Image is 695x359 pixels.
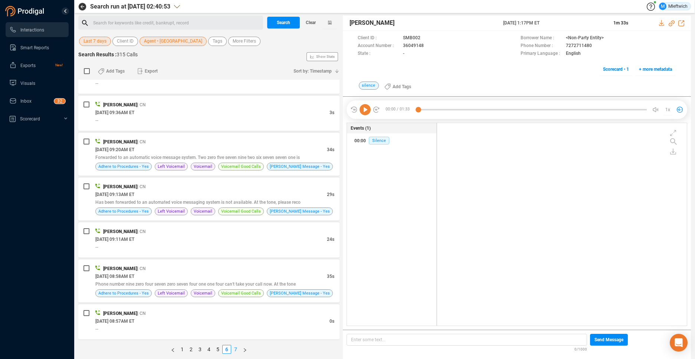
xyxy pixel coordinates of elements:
[441,125,687,325] div: grid
[503,20,604,26] span: [DATE] 1:17PM ET
[98,163,149,170] span: Adhere to Procedures - Yes
[5,6,46,16] img: prodigal-logo
[20,27,44,33] span: Interactions
[403,42,424,50] span: 36049148
[95,237,134,242] span: [DATE] 09:11AM ET
[6,58,69,73] li: Exports
[20,45,49,50] span: Smart Reports
[78,222,340,257] div: [PERSON_NAME]| CN[DATE] 09:11AM ET24s--
[117,51,138,57] span: 315 Calls
[306,52,338,61] button: Show Stats
[6,40,69,55] li: Smart Reports
[144,37,202,46] span: Agent • [GEOGRAPHIC_DATA]
[347,133,436,148] button: 00:00Silence
[590,334,628,346] button: Send Message
[566,42,592,50] span: 7272711480
[369,137,389,144] span: Silence
[277,17,290,29] span: Search
[140,37,207,46] button: Agent • [GEOGRAPHIC_DATA]
[613,20,628,26] span: 1m 33s
[137,184,146,189] span: | CN
[137,311,146,316] span: | CN
[354,135,366,147] div: 00:00
[9,58,63,73] a: ExportsNew!
[187,345,196,354] li: 2
[6,93,69,108] li: Inbox
[214,345,222,353] a: 5
[95,155,300,160] span: Forwarded to an automatic voice message system. Two zero five seven nine two six seven seven one is
[95,118,98,123] span: --
[196,345,204,354] li: 3
[158,163,185,170] span: Left Voicemail
[228,37,260,46] button: More Filters
[306,17,316,29] span: Clear
[103,266,137,271] span: [PERSON_NAME]
[221,163,261,170] span: Voicemail Good Calls
[145,65,158,77] span: Export
[112,37,138,46] button: Client ID
[95,274,134,279] span: [DATE] 08:58AM ET
[78,51,117,57] span: Search Results :
[639,63,672,75] span: + more metadata
[327,147,334,152] span: 34s
[187,345,195,353] a: 2
[103,311,137,316] span: [PERSON_NAME]
[9,22,63,37] a: Interactions
[270,163,330,170] span: [PERSON_NAME] Message - Yes
[178,345,186,353] a: 1
[103,184,137,189] span: [PERSON_NAME]
[240,345,250,354] button: right
[521,34,562,42] span: Borrower Name :
[194,290,212,297] span: Voicemail
[55,58,63,73] span: New!
[95,110,134,115] span: [DATE] 09:36AM ET
[98,208,149,215] span: Adhere to Procedures - Yes
[213,345,222,354] li: 5
[171,348,175,352] span: left
[95,245,98,250] span: --
[603,63,629,75] span: Scorecard • 1
[566,50,581,58] span: English
[133,65,162,77] button: Export
[83,37,106,46] span: Last 7 days
[270,290,330,297] span: [PERSON_NAME] Message - Yes
[213,37,222,46] span: Tags
[327,192,334,197] span: 29s
[137,229,146,234] span: | CN
[78,304,340,339] div: [PERSON_NAME]| CN[DATE] 08:57AM ET0s--
[137,266,146,271] span: | CN
[95,192,134,197] span: [DATE] 09:13AM ET
[599,63,633,75] button: Scorecard • 1
[358,50,399,58] span: State :
[223,345,231,353] a: 6
[330,319,334,324] span: 0s
[300,17,322,29] button: Clear
[194,208,212,215] span: Voicemail
[403,34,420,42] span: SMB002
[380,104,418,115] span: 00:00 / 01:33
[243,348,247,352] span: right
[574,346,587,352] span: 0/1000
[6,22,69,37] li: Interactions
[168,345,178,354] button: left
[98,290,149,297] span: Adhere to Procedures - Yes
[665,104,670,116] span: 1x
[117,37,134,46] span: Client ID
[359,82,379,90] span: silence
[267,17,300,29] button: Search
[594,334,623,346] span: Send Message
[106,65,125,77] span: Add Tags
[294,65,332,77] span: Sort by: Timestamp
[78,259,340,302] div: [PERSON_NAME]| CN[DATE] 08:58AM ET35sPhone number nine zero four seven zero seven four one one fo...
[57,99,60,106] p: 3
[233,37,256,46] span: More Filters
[95,326,98,332] span: --
[178,345,187,354] li: 1
[222,345,231,354] li: 6
[78,177,340,220] div: [PERSON_NAME]| CN[DATE] 09:13AM ET29sHas been forwarded to an automated voice messaging system is...
[168,345,178,354] li: Previous Page
[94,65,129,77] button: Add Tags
[208,37,227,46] button: Tags
[20,99,32,104] span: Inbox
[9,76,63,90] a: Visuals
